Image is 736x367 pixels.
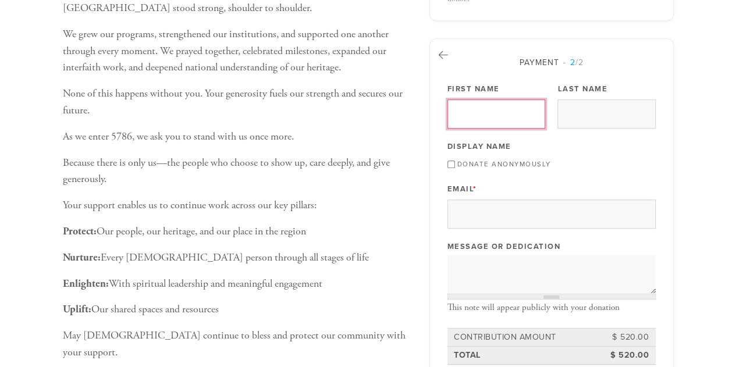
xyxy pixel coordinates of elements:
label: Last Name [557,84,607,94]
b: Enlighten: [63,277,109,290]
p: We grew our programs, strengthened our institutions, and supported one another through every mome... [63,26,412,76]
label: Message or dedication [447,241,561,252]
p: Because there is only us—the people who choose to show up, care deeply, and give generously. [63,155,412,188]
p: May [DEMOGRAPHIC_DATA] continue to bless and protect our community with your support. [63,327,412,361]
div: Payment [447,56,656,69]
p: As we enter 5786, we ask you to stand with us once more. [63,129,412,145]
p: Our shared spaces and resources [63,301,412,318]
p: None of this happens without you. Your generosity fuels our strength and secures our future. [63,85,412,119]
span: This field is required. [473,184,477,194]
td: $ 520.00 [598,329,650,345]
div: This note will appear publicly with your donation [447,302,656,313]
label: Donate Anonymously [457,160,551,168]
span: /2 [563,58,584,67]
b: Protect: [63,225,97,238]
td: Contribution Amount [452,329,598,345]
p: Your support enables us to continue work across our key pillars: [63,197,412,214]
b: Uplift: [63,302,91,316]
span: 2 [570,58,575,67]
label: First Name [447,84,500,94]
td: $ 520.00 [598,347,650,364]
label: Email [447,184,477,194]
p: Every [DEMOGRAPHIC_DATA] person through all stages of life [63,250,412,266]
p: With spiritual leadership and meaningful engagement [63,276,412,293]
p: Our people, our heritage, and our place in the region [63,223,412,240]
b: Nurture: [63,251,101,264]
td: Total [452,347,598,364]
label: Display Name [447,141,511,152]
